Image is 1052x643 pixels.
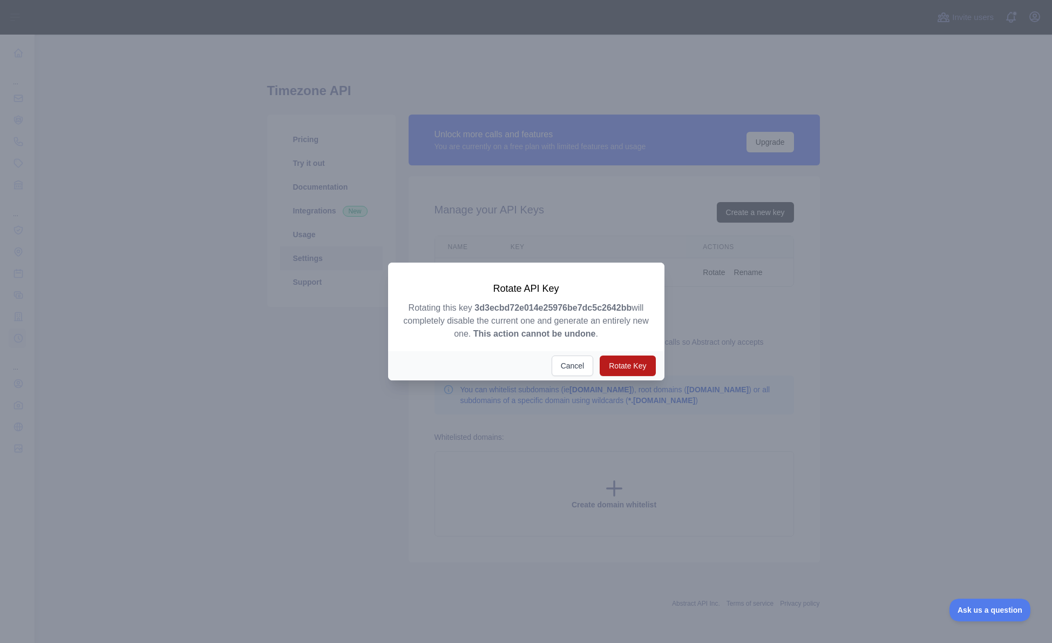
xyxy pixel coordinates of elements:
strong: 3d3ecbd72e014e25976be7dc5c2642bb [474,303,632,312]
button: Cancel [552,356,594,376]
iframe: Toggle Customer Support [949,599,1030,621]
button: Rotate Key [600,356,655,376]
h3: Rotate API Key [401,282,651,295]
p: Rotating this key will completely disable the current one and generate an entirely new one. . [401,302,651,340]
strong: This action cannot be undone [473,329,596,338]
